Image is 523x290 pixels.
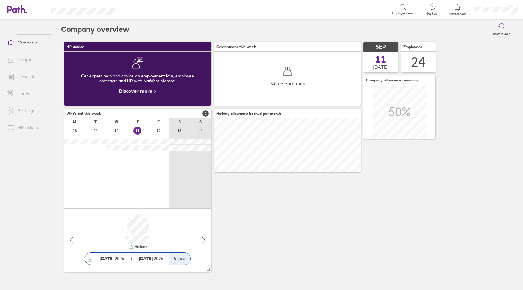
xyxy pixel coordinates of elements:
div: T [137,120,139,124]
div: S [179,120,181,124]
span: Employee search [392,12,416,15]
div: Holiday [133,245,147,249]
span: [DATE] [373,64,389,70]
strong: [DATE] [139,256,154,261]
a: Settings [2,104,51,117]
div: Search [132,6,147,12]
a: Notifications [448,3,468,16]
a: Discover more > [119,88,156,94]
div: S [199,120,202,124]
div: 24 [411,54,426,70]
h2: Company overview [61,20,129,39]
div: F [157,120,160,124]
span: Company allowance remaining [366,78,419,82]
div: 5 days [169,253,190,265]
span: 2025 [139,256,163,261]
div: T [94,120,97,124]
a: People [2,54,51,66]
a: Overview [2,37,51,49]
span: Employees [403,45,422,49]
span: Get help [422,12,442,15]
div: M [73,120,76,124]
span: SEP [376,44,386,50]
span: HR advice [67,45,84,49]
strong: [DATE] [100,256,113,261]
span: Notifications [448,12,468,16]
a: Time off [2,71,51,83]
span: No celebrations [270,81,305,86]
span: Holiday allowance booked per month [216,111,281,116]
span: Who's out this week [67,111,101,116]
span: 2 [202,110,209,117]
div: W [115,120,118,124]
a: HR advice [2,121,51,133]
a: Tools [2,87,51,100]
span: 2025 [100,256,124,261]
span: Celebrations this week [216,45,256,49]
label: Reset layout [489,30,513,36]
button: Reset layout [489,20,513,39]
span: 11 [375,54,386,64]
div: Get expert help and advice on employment law, employee contracts and HR with NatWest Mentor. [69,69,206,88]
